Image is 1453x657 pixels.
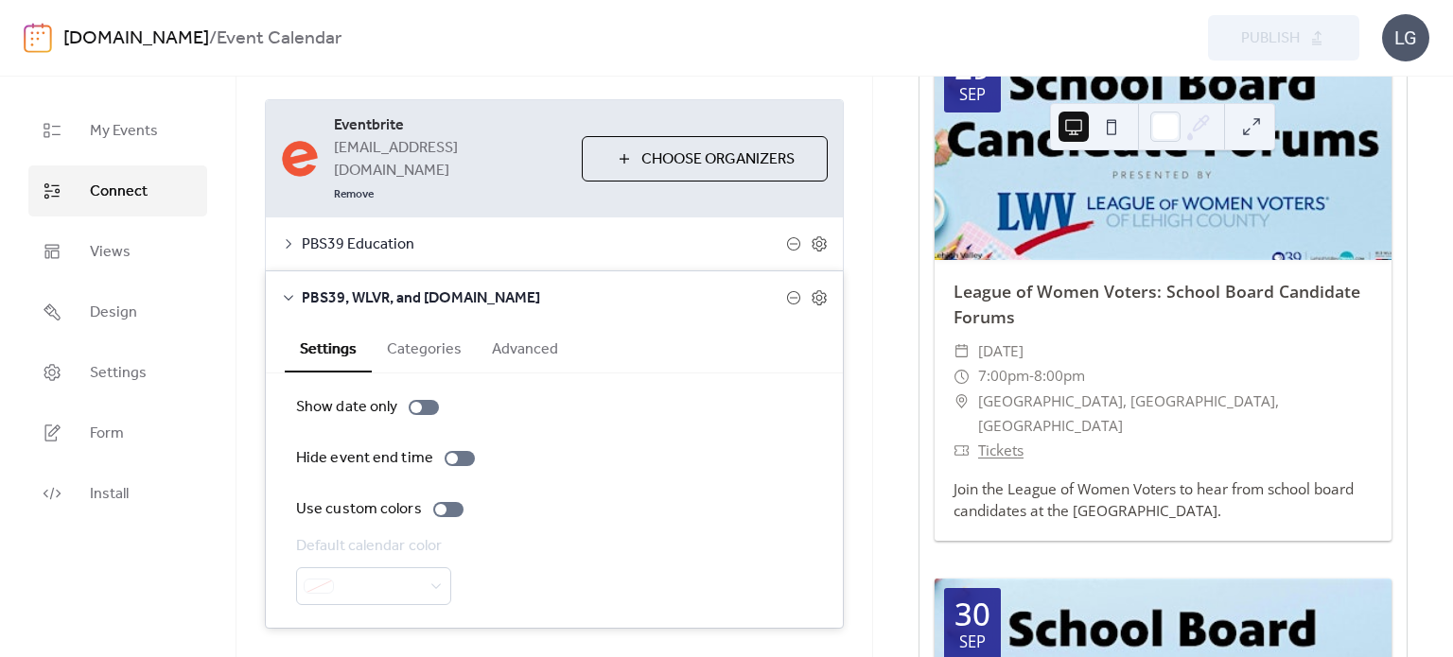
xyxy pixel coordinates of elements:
[296,396,397,419] div: Show date only
[63,21,209,57] a: [DOMAIN_NAME]
[954,339,971,364] div: ​
[641,148,795,171] span: Choose Organizers
[302,233,786,256] span: PBS39 Education
[90,120,158,143] span: My Events
[28,407,207,458] a: Form
[90,362,147,385] span: Settings
[978,364,1029,389] span: 7:00pm
[90,181,148,203] span: Connect
[1034,364,1085,389] span: 8:00pm
[285,324,372,372] button: Settings
[959,634,986,650] div: Sep
[1382,14,1429,61] div: LG
[28,165,207,216] a: Connect
[582,136,828,182] button: Choose Organizers
[28,468,207,519] a: Install
[28,347,207,398] a: Settings
[978,339,1024,364] span: [DATE]
[28,226,207,277] a: Views
[90,483,129,506] span: Install
[935,478,1392,522] div: Join the League of Women Voters to hear from school board candidates at the [GEOGRAPHIC_DATA].
[217,21,341,57] b: Event Calendar
[978,389,1373,439] span: [GEOGRAPHIC_DATA], [GEOGRAPHIC_DATA], [GEOGRAPHIC_DATA]
[334,114,567,137] span: Eventbrite
[954,280,1360,327] a: League of Women Voters: School Board Candidate Forums
[296,447,433,470] div: Hide event end time
[954,364,971,389] div: ​
[477,324,573,371] button: Advanced
[90,302,137,324] span: Design
[24,23,52,53] img: logo
[90,423,124,445] span: Form
[28,105,207,156] a: My Events
[28,286,207,337] a: Design
[90,241,131,264] span: Views
[1029,364,1034,389] span: -
[954,389,971,414] div: ​
[296,535,447,558] div: Default calendar color
[372,324,477,371] button: Categories
[209,21,217,57] b: /
[954,439,971,463] div: ​
[302,287,786,310] span: PBS39, WLVR, and [DOMAIN_NAME]
[959,87,986,103] div: Sep
[334,187,374,202] span: Remove
[281,140,319,178] img: eventbrite
[334,137,567,182] span: [EMAIL_ADDRESS][DOMAIN_NAME]
[296,498,422,521] div: Use custom colors
[954,52,990,83] div: 29
[978,441,1024,460] a: Tickets
[954,598,990,630] div: 30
